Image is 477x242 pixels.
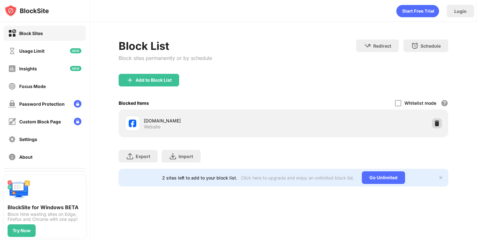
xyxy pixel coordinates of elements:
[8,65,16,73] img: insights-off.svg
[8,82,16,90] img: focus-off.svg
[404,100,436,106] div: Whitelist mode
[144,124,161,130] div: Website
[129,120,136,127] img: favicons
[8,212,82,222] div: Block time wasting sites on Edge, Firefox and Chrome with one app!
[179,154,193,159] div: Import
[19,84,46,89] div: Focus Mode
[19,31,43,36] div: Block Sites
[70,66,81,71] img: new-icon.svg
[396,5,439,17] div: animation
[4,4,49,17] img: logo-blocksite.svg
[136,154,150,159] div: Export
[8,118,16,126] img: customize-block-page-off.svg
[19,66,37,71] div: Insights
[8,29,16,37] img: block-on.svg
[8,100,16,108] img: password-protection-off.svg
[362,171,405,184] div: Go Unlimited
[74,118,81,125] img: lock-menu.svg
[8,47,16,55] img: time-usage-off.svg
[119,100,149,106] div: Blocked Items
[162,175,237,180] div: 2 sites left to add to your block list.
[19,101,65,107] div: Password Protection
[19,48,44,54] div: Usage Limit
[241,175,354,180] div: Click here to upgrade and enjoy an unlimited block list.
[19,137,37,142] div: Settings
[373,43,391,49] div: Redirect
[8,153,16,161] img: about-off.svg
[8,179,30,202] img: push-desktop.svg
[8,204,82,210] div: BlockSite for Windows BETA
[438,175,443,180] img: x-button.svg
[119,55,212,61] div: Block sites permanently or by schedule
[421,43,441,49] div: Schedule
[19,154,32,160] div: About
[454,9,467,14] div: Login
[119,39,212,52] div: Block List
[74,100,81,108] img: lock-menu.svg
[70,48,81,53] img: new-icon.svg
[13,228,31,233] div: Try Now
[8,135,16,143] img: settings-off.svg
[19,119,61,124] div: Custom Block Page
[144,117,284,124] div: [DOMAIN_NAME]
[136,78,172,83] div: Add to Block List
